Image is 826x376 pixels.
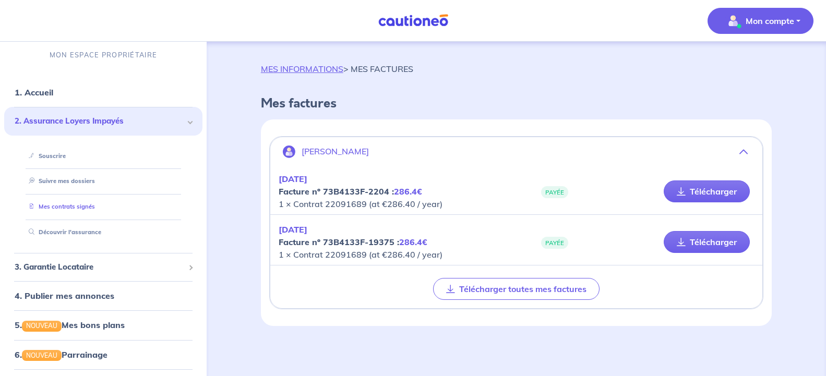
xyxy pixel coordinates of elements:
[15,115,184,127] span: 2. Assurance Loyers Impayés
[541,186,568,198] span: PAYÉE
[541,237,568,249] span: PAYÉE
[283,145,295,158] img: illu_account.svg
[25,177,95,185] a: Suivre mes dossiers
[279,186,422,197] strong: Facture nº 73B4133F-2204 :
[25,152,66,160] a: Souscrire
[302,147,369,156] p: [PERSON_NAME]
[279,237,427,247] strong: Facture nº 73B4133F-19375 :
[664,231,750,253] a: Télécharger
[261,63,413,75] p: > MES FACTURES
[374,14,452,27] img: Cautioneo
[261,96,772,111] h4: Mes factures
[708,8,813,34] button: illu_account_valid_menu.svgMon compte
[17,198,190,215] div: Mes contrats signés
[17,224,190,241] div: Découvrir l'assurance
[279,173,517,210] p: 1 × Contrat 22091689 (at €286.40 / year)
[17,148,190,165] div: Souscrire
[4,285,202,306] div: 4. Publier mes annonces
[279,174,307,184] em: [DATE]
[270,139,762,164] button: [PERSON_NAME]
[399,237,427,247] em: 286.4€
[15,320,125,330] a: 5.NOUVEAUMes bons plans
[664,180,750,202] a: Télécharger
[4,82,202,103] div: 1. Accueil
[279,223,517,261] p: 1 × Contrat 22091689 (at €286.40 / year)
[4,344,202,365] div: 6.NOUVEAUParrainage
[279,224,307,235] em: [DATE]
[15,261,184,273] span: 3. Garantie Locataire
[725,13,741,29] img: illu_account_valid_menu.svg
[394,186,422,197] em: 286.4€
[15,349,107,360] a: 6.NOUVEAUParrainage
[746,15,794,27] p: Mon compte
[15,87,53,98] a: 1. Accueil
[25,228,101,236] a: Découvrir l'assurance
[433,278,600,300] button: Télécharger toutes mes factures
[25,203,95,210] a: Mes contrats signés
[261,64,343,74] a: MES INFORMATIONS
[17,173,190,190] div: Suivre mes dossiers
[4,107,202,136] div: 2. Assurance Loyers Impayés
[15,290,114,301] a: 4. Publier mes annonces
[50,50,157,60] p: MON ESPACE PROPRIÉTAIRE
[4,314,202,335] div: 5.NOUVEAUMes bons plans
[4,257,202,277] div: 3. Garantie Locataire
